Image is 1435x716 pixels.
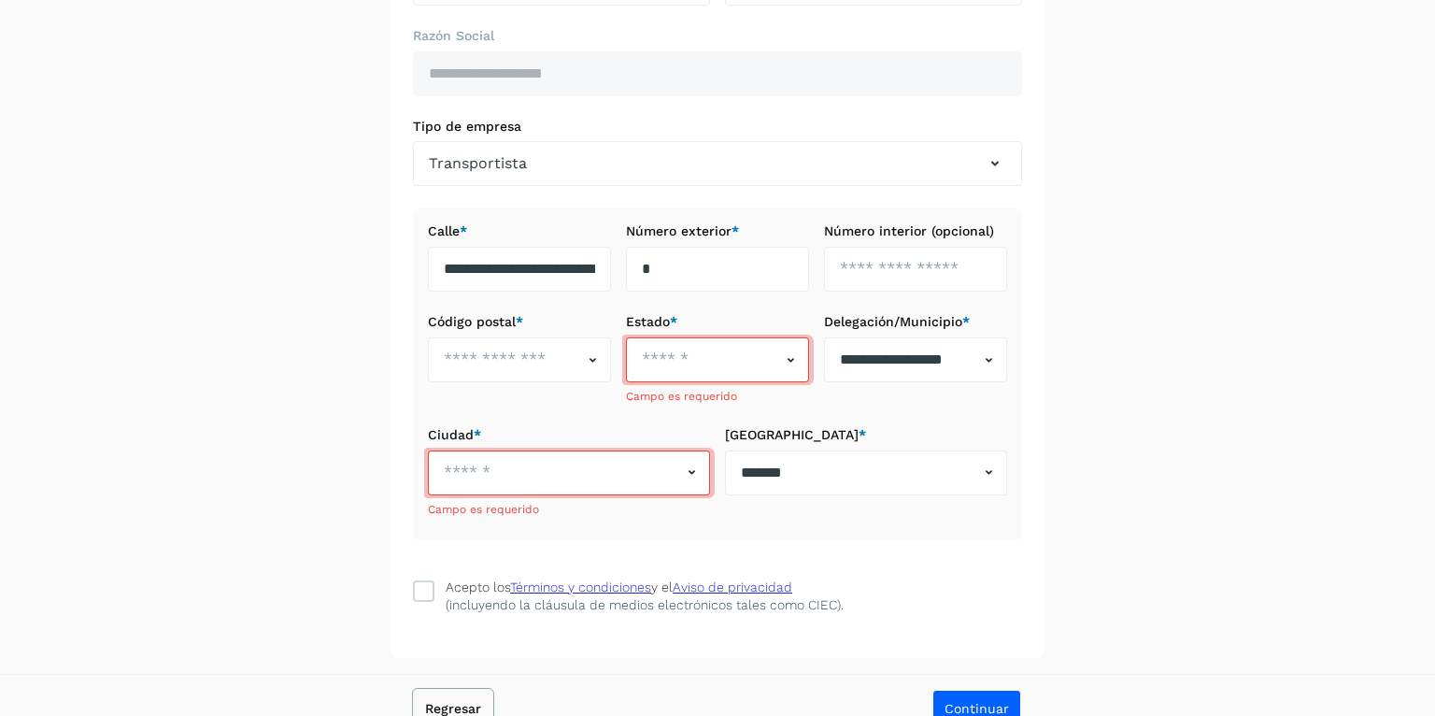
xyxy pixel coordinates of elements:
[413,119,1022,135] label: Tipo de empresa
[626,314,809,330] label: Estado
[428,314,611,330] label: Código postal
[626,390,737,403] span: Campo es requerido
[725,427,1007,443] label: [GEOGRAPHIC_DATA]
[428,427,710,443] label: Ciudad
[428,503,539,516] span: Campo es requerido
[446,578,792,597] div: Acepto los y el
[673,580,792,594] a: Aviso de privacidad
[429,152,527,175] span: Transportista
[510,580,651,594] a: Términos y condiciones
[428,223,611,239] label: Calle
[425,702,481,715] span: Regresar
[446,597,844,613] p: (incluyendo la cláusula de medios electrónicos tales como CIEC).
[824,314,1007,330] label: Delegación/Municipio
[626,223,809,239] label: Número exterior
[413,28,1022,44] label: Razón Social
[824,223,1007,239] label: Número interior (opcional)
[945,702,1009,715] span: Continuar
